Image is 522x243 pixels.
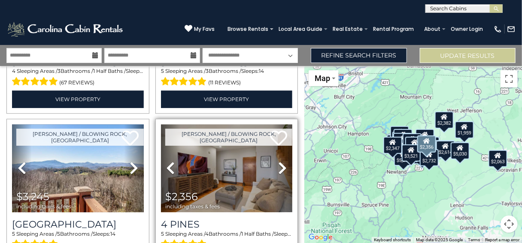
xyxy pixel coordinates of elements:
span: (67 reviews) [60,77,95,88]
span: 1 Half Baths / [93,68,126,74]
img: Google [307,232,335,243]
span: 5 [161,231,164,237]
span: including taxes & fees [16,204,71,209]
a: Terms (opens in new tab) [468,237,480,242]
div: Sleeping Areas / Bathrooms / Sleeps: [12,67,144,88]
span: My Favs [194,25,215,33]
button: Map camera controls [501,216,518,233]
span: including taxes & fees [165,204,220,209]
div: $2,851 [393,133,412,150]
a: Real Estate [328,23,367,35]
div: $2,732 [419,149,438,166]
button: Toggle fullscreen view [501,70,518,87]
a: Report a map error [485,237,519,242]
button: Update Results [420,48,516,63]
button: Change map style [309,70,339,86]
a: Open this area in Google Maps (opens a new window) [307,232,335,243]
a: Rental Program [369,23,418,35]
span: 5 [161,68,164,74]
a: [PERSON_NAME] / Blowing Rock, [GEOGRAPHIC_DATA] [165,129,293,146]
span: $3,245 [16,190,49,203]
span: Map data ©2025 Google [416,237,463,242]
a: 4 Pines [161,219,293,230]
span: 3 [206,68,209,74]
a: About [420,23,445,35]
div: $2,934 [390,126,409,143]
div: $4,110 [393,129,412,146]
div: $2,614 [436,141,455,158]
span: (11 reviews) [208,77,241,88]
a: My Favs [185,24,215,33]
a: View Property [12,90,144,108]
div: Sleeping Areas / Bathrooms / Sleeps: [161,67,293,88]
span: 14 [259,68,264,74]
span: 14 [110,231,115,237]
img: thumbnail_165405942.jpeg [161,124,293,212]
span: 1 Half Baths / [242,231,274,237]
img: White-1-2.png [6,21,125,38]
span: 10 [143,68,149,74]
div: $5,878 [394,148,413,165]
div: $3,856 [415,129,434,146]
div: $3,521 [402,144,421,161]
a: View Property [161,90,293,108]
h3: Stone Ridge Lodge [12,219,144,230]
div: $2,063 [489,150,507,167]
div: $2,356 [417,135,436,152]
div: $2,347 [383,137,402,154]
img: thumbnail_163279343.jpeg [12,124,144,212]
a: Browse Rentals [223,23,273,35]
span: 4 [206,231,209,237]
div: $3,310 [405,136,424,153]
a: Local Area Guide [274,23,327,35]
div: $1,959 [455,121,473,138]
img: phone-regular-white.png [494,25,502,33]
div: $2,367 [402,133,421,150]
img: mail-regular-white.png [507,25,516,33]
div: $2,627 [427,140,446,157]
span: 5 [57,231,60,237]
span: 5 [12,231,15,237]
span: 13 [292,231,297,237]
a: Refine Search Filters [311,48,407,63]
button: Keyboard shortcuts [374,237,411,243]
div: $2,382 [435,111,454,128]
a: [PERSON_NAME] / Blowing Rock, [GEOGRAPHIC_DATA] [16,129,144,146]
a: Owner Login [446,23,487,35]
span: 4 [12,68,15,74]
span: $2,356 [165,190,198,203]
div: $5,030 [450,142,469,159]
span: Map [315,74,330,83]
span: 3 [58,68,61,74]
a: [GEOGRAPHIC_DATA] [12,219,144,230]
